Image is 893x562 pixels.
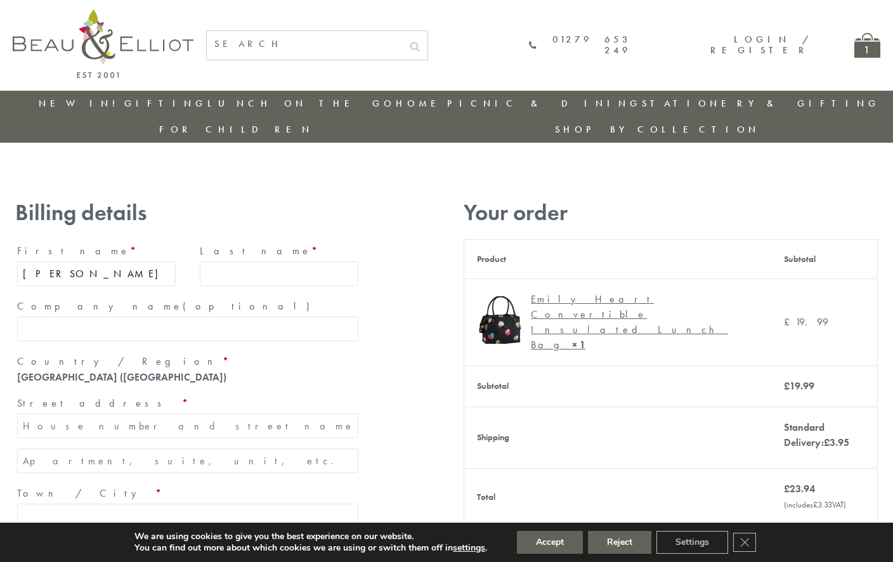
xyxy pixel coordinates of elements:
a: Lunch On The Go [207,97,395,110]
button: Settings [656,531,728,554]
bdi: 19.99 [784,379,814,393]
h3: Your order [464,200,878,226]
bdi: 19.99 [784,315,828,329]
label: Company name [17,296,358,317]
span: £ [784,379,790,393]
bdi: 3.95 [824,436,849,449]
img: Emily convertible lunch bag [477,296,525,344]
a: Shop by collection [555,123,760,136]
label: Town / City [17,483,358,504]
div: Emily Heart Convertible Insulated Lunch Bag [531,292,749,353]
span: 3.33 [813,499,832,510]
a: 01279 653 249 [529,34,631,56]
strong: × 1 [572,338,585,351]
input: Apartment, suite, unit, etc. (optional) [17,448,358,473]
th: Shipping [464,407,772,468]
th: Total [464,468,772,525]
p: You can find out more about which cookies we are using or switch them off in . [134,542,487,554]
img: logo [13,10,193,78]
a: Gifting [124,97,207,110]
input: SEARCH [207,31,402,57]
label: Standard Delivery: [784,421,849,449]
button: settings [453,542,485,554]
input: House number and street name [17,414,358,438]
label: Street address [17,393,358,414]
a: For Children [159,123,313,136]
small: (includes VAT) [784,499,846,510]
a: 1 [854,33,880,58]
a: Stationery & Gifting [642,97,880,110]
strong: [GEOGRAPHIC_DATA] ([GEOGRAPHIC_DATA]) [17,370,226,384]
label: Last name [200,241,358,261]
p: We are using cookies to give you the best experience on our website. [134,531,487,542]
a: Login / Register [710,33,810,56]
span: (optional) [183,299,317,313]
th: Subtotal [464,365,772,407]
button: Reject [588,531,651,554]
span: £ [784,482,790,495]
label: First name [17,241,176,261]
label: Country / Region [17,351,358,372]
span: £ [784,315,795,329]
bdi: 23.94 [784,482,815,495]
span: £ [824,436,830,449]
a: New in! [39,97,124,110]
th: Subtotal [771,239,877,278]
button: Accept [517,531,583,554]
span: £ [813,499,818,510]
th: Product [464,239,772,278]
a: Picnic & Dining [447,97,641,110]
a: Emily convertible lunch bag Emily Heart Convertible Insulated Lunch Bag× 1 [477,292,759,353]
h3: Billing details [15,200,360,226]
a: Home [396,97,446,110]
button: Close GDPR Cookie Banner [733,533,756,552]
